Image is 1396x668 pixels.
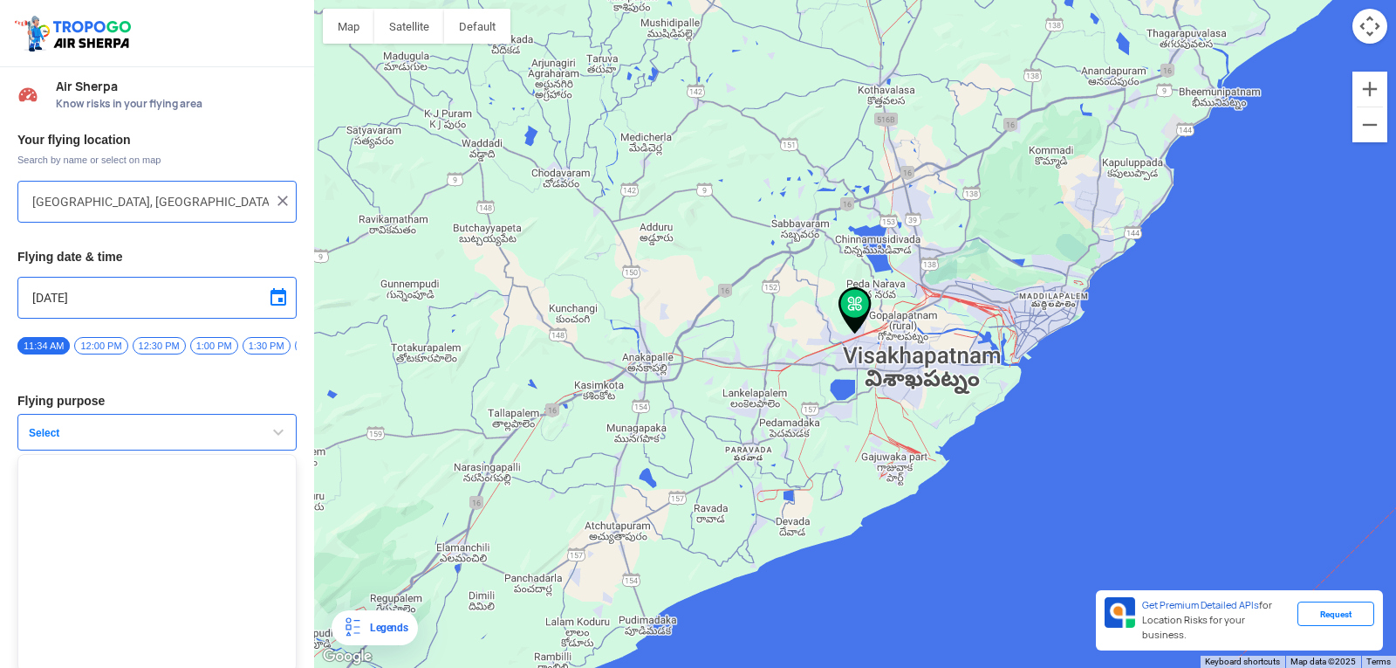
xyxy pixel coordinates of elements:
a: Open this area in Google Maps (opens a new window) [318,645,376,668]
button: Show street map [323,9,374,44]
span: 12:00 PM [74,337,127,355]
span: 1:00 PM [190,337,238,355]
input: Select Date [32,287,282,308]
span: Select [22,426,240,440]
span: Map data ©2025 [1290,657,1356,666]
img: Premium APIs [1105,597,1135,628]
button: Zoom in [1352,72,1387,107]
span: Know risks in your flying area [56,97,297,111]
span: Air Sherpa [56,79,297,93]
span: Get Premium Detailed APIs [1142,599,1259,611]
img: ic_close.png [274,192,291,210]
button: Map camera controls [1352,9,1387,44]
button: Select [17,414,297,451]
a: Terms [1366,657,1391,666]
img: Risk Scores [17,84,38,105]
button: Zoom out [1352,107,1387,142]
span: 12:30 PM [133,337,186,355]
img: Legends [342,617,363,638]
span: 1:30 PM [243,337,291,355]
div: Legends [363,617,407,638]
input: Search your flying location [32,191,269,212]
h3: Your flying location [17,134,297,146]
div: Request [1297,602,1374,626]
span: Search by name or select on map [17,153,297,167]
div: for Location Risks for your business. [1135,597,1297,644]
span: 11:34 AM [17,337,70,355]
img: ic_tgdronemaps.svg [13,13,137,53]
img: Google [318,645,376,668]
span: 2:00 PM [295,337,343,355]
button: Show satellite imagery [374,9,444,44]
h3: Flying date & time [17,251,297,263]
h3: Flying purpose [17,395,297,407]
button: Keyboard shortcuts [1205,656,1280,668]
